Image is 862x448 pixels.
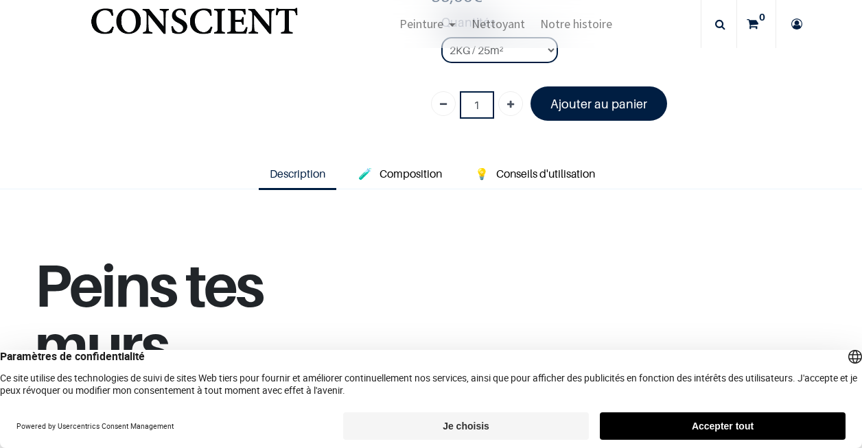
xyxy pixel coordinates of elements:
button: Open chat widget [12,12,53,53]
span: Conseils d'utilisation [496,167,595,180]
a: Ajouter au panier [531,86,667,120]
a: Ajouter [498,91,523,116]
span: Notre histoire [540,16,612,32]
span: 🧪 [358,167,372,180]
span: Description [270,167,325,180]
sup: 0 [756,10,769,24]
span: Composition [380,167,442,180]
span: 💡 [475,167,489,180]
span: Peinture [399,16,443,32]
span: Nettoyant [471,16,525,32]
font: Ajouter au panier [550,97,647,111]
h1: Peins tes murs, [34,255,401,390]
a: Supprimer [431,91,456,116]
